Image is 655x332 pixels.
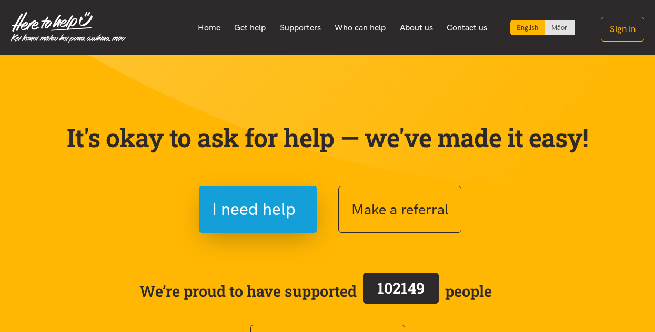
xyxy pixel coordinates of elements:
[139,271,492,312] span: We’re proud to have supported people
[227,17,273,39] a: Get help
[393,17,440,39] a: About us
[11,12,126,43] img: Home
[199,186,317,233] button: I need help
[357,271,445,312] a: 102149
[65,122,591,153] p: It's okay to ask for help — we've made it easy!
[545,20,575,35] a: Switch to Te Reo Māori
[377,278,425,298] span: 102149
[273,17,328,39] a: Supporters
[510,20,576,35] div: Language toggle
[190,17,227,39] a: Home
[212,196,296,223] span: I need help
[440,17,495,39] a: Contact us
[328,17,393,39] a: Who can help
[510,20,545,35] div: Current language
[601,17,644,41] button: Sign in
[338,186,461,233] button: Make a referral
